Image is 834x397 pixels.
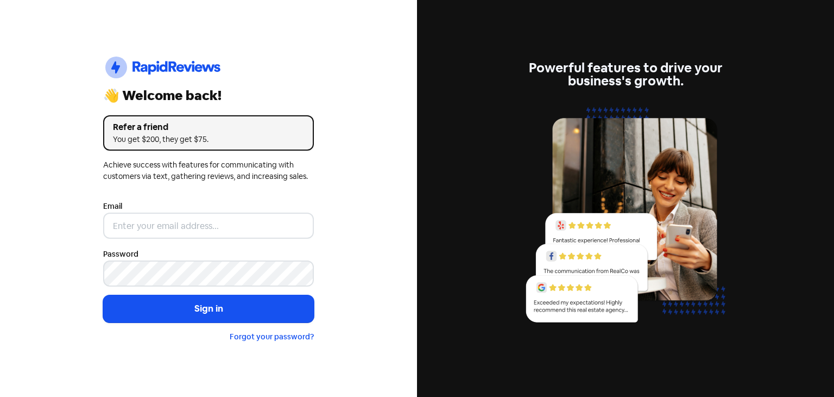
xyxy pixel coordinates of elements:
[113,121,304,134] div: Refer a friend
[103,89,314,102] div: 👋 Welcome back!
[520,101,731,335] img: reviews
[230,332,314,342] a: Forgot your password?
[103,295,314,322] button: Sign in
[103,159,314,182] div: Achieve success with features for communicating with customers via text, gathering reviews, and i...
[113,134,304,145] div: You get $200, they get $75.
[103,213,314,239] input: Enter your email address...
[520,61,731,88] div: Powerful features to drive your business's growth.
[103,201,122,212] label: Email
[103,249,138,260] label: Password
